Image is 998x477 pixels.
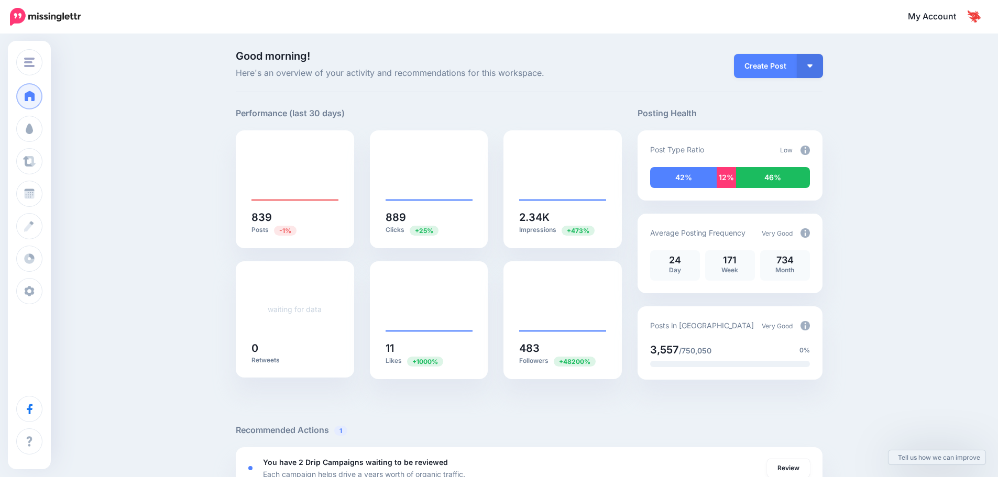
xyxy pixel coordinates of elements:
[650,227,745,239] p: Average Posting Frequency
[807,64,813,68] img: arrow-down-white.png
[274,226,297,236] span: Previous period: 848
[236,50,310,62] span: Good morning!
[236,66,622,80] span: Here's an overview of your activity and recommendations for this workspace.
[736,167,810,188] div: 46% of your posts in the last 30 days were manually created (i.e. were not from Drip Campaigns or...
[655,256,695,265] p: 24
[386,356,473,366] p: Likes
[236,107,345,120] h5: Performance (last 30 days)
[334,426,347,436] span: 1
[780,146,793,154] span: Low
[765,256,805,265] p: 734
[251,225,338,235] p: Posts
[251,343,338,353] h5: 0
[775,266,794,274] span: Month
[721,266,738,274] span: Week
[24,58,35,67] img: menu.png
[650,143,704,156] p: Post Type Ratio
[897,4,982,30] a: My Account
[650,167,717,188] div: 42% of your posts in the last 30 days have been from Drip Campaigns
[407,357,443,367] span: Previous period: 1
[562,226,595,236] span: Previous period: 408
[762,229,793,237] span: Very Good
[386,225,473,235] p: Clicks
[519,225,606,235] p: Impressions
[263,458,448,467] b: You have 2 Drip Campaigns waiting to be reviewed
[800,146,810,155] img: info-circle-grey.png
[799,345,810,356] span: 0%
[734,54,797,78] a: Create Post
[800,321,810,330] img: info-circle-grey.png
[236,424,822,437] h5: Recommended Actions
[251,212,338,223] h5: 839
[268,305,322,314] a: waiting for data
[519,212,606,223] h5: 2.34K
[889,450,985,464] a: Tell us how we can improve
[251,356,338,364] p: Retweets
[248,466,253,470] div: <div class='status-dot small red margin-right'></div>Error
[650,343,679,356] span: 3,557
[762,322,793,330] span: Very Good
[717,167,736,188] div: 12% of your posts in the last 30 days have been from Curated content
[710,256,750,265] p: 171
[638,107,822,120] h5: Posting Health
[519,343,606,353] h5: 483
[386,212,473,223] h5: 889
[519,356,606,366] p: Followers
[800,228,810,238] img: info-circle-grey.png
[386,343,473,353] h5: 11
[669,266,681,274] span: Day
[410,226,438,236] span: Previous period: 710
[650,319,754,331] p: Posts in [GEOGRAPHIC_DATA]
[679,346,711,355] span: /750,050
[10,8,81,26] img: Missinglettr
[554,357,596,367] span: Previous period: 1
